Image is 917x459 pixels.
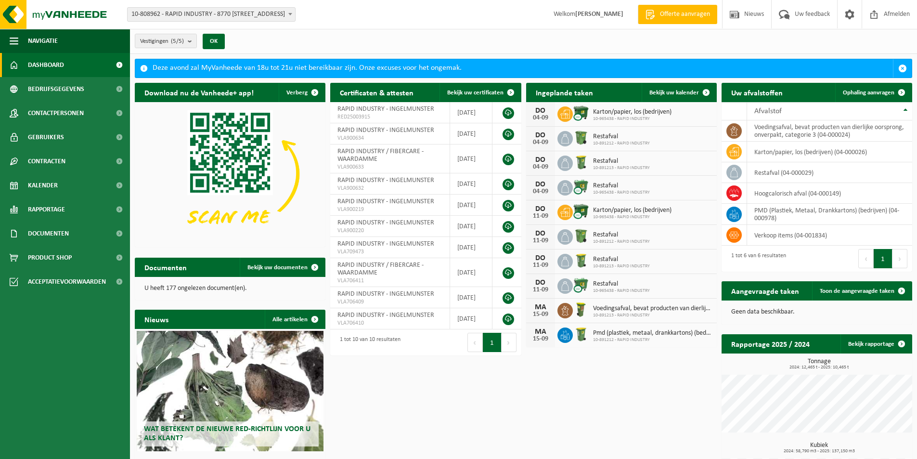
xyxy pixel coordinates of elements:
[28,197,65,222] span: Rapportage
[531,181,550,188] div: DO
[531,107,550,115] div: DO
[747,183,912,204] td: hoogcalorisch afval (04-000149)
[531,279,550,287] div: DO
[531,131,550,139] div: DO
[726,365,912,370] span: 2024: 12,465 t - 2025: 10,465 t
[593,256,650,263] span: Restafval
[337,198,434,205] span: RAPID INDUSTRY - INGELMUNSTER
[337,248,442,256] span: VLA709473
[171,38,184,44] count: (5/5)
[593,337,712,343] span: 10-891212 - RAPID INDUSTRY
[450,258,492,287] td: [DATE]
[439,83,520,102] a: Bekijk uw certificaten
[573,179,589,195] img: WB-0770-CU
[447,90,504,96] span: Bekijk uw certificaten
[203,34,225,49] button: OK
[28,125,64,149] span: Gebruikers
[337,277,442,285] span: VLA706411
[726,248,786,269] div: 1 tot 6 van 6 resultaten
[483,333,502,352] button: 1
[337,127,434,134] span: RAPID INDUSTRY - INGELMUNSTER
[531,115,550,121] div: 04-09
[593,116,672,122] span: 10-965438 - RAPID INDUSTRY
[502,333,517,352] button: Next
[531,139,550,146] div: 04-09
[573,105,589,121] img: WB-1100-CU
[593,108,672,116] span: Karton/papier, los (bedrijven)
[593,182,650,190] span: Restafval
[573,228,589,244] img: WB-0370-HPE-GN-50
[531,156,550,164] div: DO
[593,313,712,318] span: 10-891213 - RAPID INDUSTRY
[137,331,323,451] a: Wat betekent de nieuwe RED-richtlijn voor u als klant?
[337,219,434,226] span: RAPID INDUSTRY - INGELMUNSTER
[731,309,903,315] p: Geen data beschikbaar.
[531,336,550,342] div: 15-09
[593,280,650,288] span: Restafval
[722,334,819,353] h2: Rapportage 2025 / 2024
[747,204,912,225] td: PMD (Plastiek, Metaal, Drankkartons) (bedrijven) (04-000978)
[28,101,84,125] span: Contactpersonen
[247,264,308,271] span: Bekijk uw documenten
[337,163,442,171] span: VLA900633
[747,142,912,162] td: karton/papier, los (bedrijven) (04-000026)
[573,326,589,342] img: WB-0240-HPE-GN-50
[337,227,442,235] span: VLA900220
[722,83,792,102] h2: Uw afvalstoffen
[28,149,65,173] span: Contracten
[573,203,589,220] img: WB-1100-CU
[858,249,874,268] button: Previous
[144,425,310,442] span: Wat betekent de nieuwe RED-richtlijn voor u als klant?
[593,263,650,269] span: 10-891213 - RAPID INDUSTRY
[450,216,492,237] td: [DATE]
[573,130,589,146] img: WB-0370-HPE-GN-50
[531,262,550,269] div: 11-09
[726,449,912,454] span: 2024: 58,790 m3 - 2025: 137,150 m3
[127,7,296,22] span: 10-808962 - RAPID INDUSTRY - 8770 INGELMUNSTER, WEGGEVOERDENSTRAAT 27
[593,305,712,313] span: Voedingsafval, bevat producten van dierlijke oorsprong, onverpakt, categorie 3
[726,358,912,370] h3: Tonnage
[820,288,894,294] span: Toon de aangevraagde taken
[28,173,58,197] span: Kalender
[531,311,550,318] div: 15-09
[593,207,672,214] span: Karton/papier, los (bedrijven)
[337,298,442,306] span: VLA706409
[526,83,603,102] h2: Ingeplande taken
[531,230,550,237] div: DO
[593,141,650,146] span: 10-891212 - RAPID INDUSTRY
[593,165,650,171] span: 10-891213 - RAPID INDUSTRY
[593,329,712,337] span: Pmd (plastiek, metaal, drankkartons) (bedrijven)
[575,11,623,18] strong: [PERSON_NAME]
[144,285,316,292] p: U heeft 177 ongelezen document(en).
[840,334,911,354] a: Bekijk rapportage
[135,34,197,48] button: Vestigingen(5/5)
[593,214,672,220] span: 10-965438 - RAPID INDUSTRY
[337,184,442,192] span: VLA900632
[240,258,324,277] a: Bekijk uw documenten
[28,246,72,270] span: Product Shop
[593,231,650,239] span: Restafval
[658,10,712,19] span: Offerte aanvragen
[337,134,442,142] span: VLA900634
[140,34,184,49] span: Vestigingen
[286,90,308,96] span: Verberg
[754,107,782,115] span: Afvalstof
[450,237,492,258] td: [DATE]
[747,162,912,183] td: restafval (04-000029)
[812,281,911,301] a: Toon de aangevraagde taken
[531,164,550,170] div: 04-09
[450,123,492,144] td: [DATE]
[747,120,912,142] td: voedingsafval, bevat producten van dierlijke oorsprong, onverpakt, categorie 3 (04-000024)
[337,105,434,113] span: RAPID INDUSTRY - INGELMUNSTER
[531,213,550,220] div: 11-09
[335,332,400,353] div: 1 tot 10 van 10 resultaten
[874,249,892,268] button: 1
[28,29,58,53] span: Navigatie
[28,270,106,294] span: Acceptatievoorwaarden
[337,262,424,276] span: RAPID INDUSTRY / FIBERCARE - WAARDAMME
[892,249,907,268] button: Next
[450,144,492,173] td: [DATE]
[450,287,492,308] td: [DATE]
[337,240,434,248] span: RAPID INDUSTRY - INGELMUNSTER
[531,254,550,262] div: DO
